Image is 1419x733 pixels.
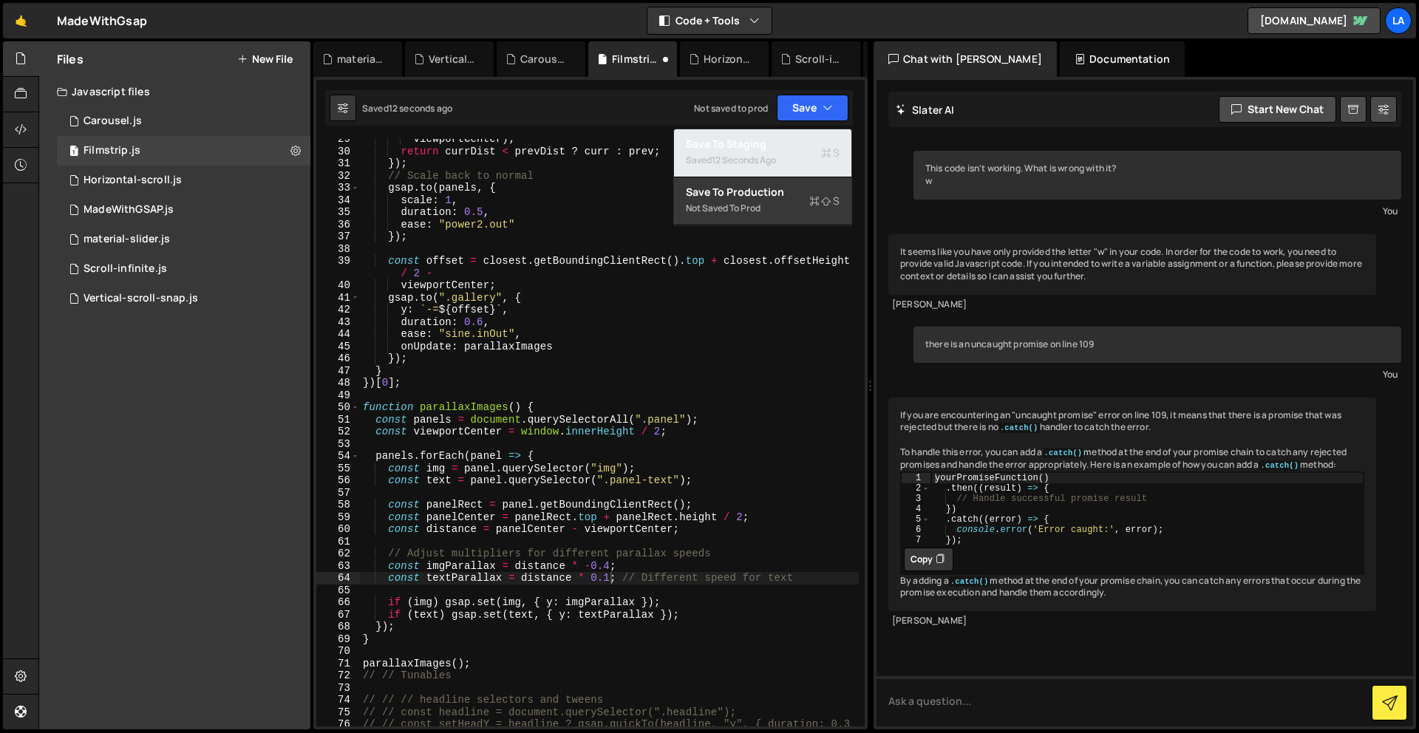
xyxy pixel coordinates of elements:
div: 65 [316,584,360,597]
div: 59 [316,511,360,524]
div: 68 [316,621,360,633]
div: 29 [316,133,360,146]
div: 47 [316,365,360,378]
div: 50 [316,401,360,414]
div: MadeWithGsap [57,12,147,30]
div: 1 [902,473,930,483]
div: 2 [902,483,930,494]
div: Saved [686,151,840,169]
div: 74 [316,694,360,706]
div: 57 [316,487,360,500]
div: 70 [316,645,360,658]
div: 51 [316,414,360,426]
div: 52 [316,426,360,438]
div: Filmstrip.js [84,144,140,157]
div: 55 [316,463,360,475]
div: 40 [316,279,360,292]
span: S [821,146,840,160]
div: Not saved to prod [686,200,840,217]
div: 54 [316,450,360,463]
div: 34 [316,194,360,207]
div: MadeWithGSAP.js [84,203,174,217]
div: 73 [316,682,360,695]
div: It seems like you have only provided the letter "w" in your code. In order for the code to work, ... [888,234,1376,295]
div: You [917,203,1398,219]
div: Javascript files [39,77,310,106]
button: Save to StagingS Saved12 seconds ago [674,129,851,177]
h2: Files [57,51,84,67]
div: 6 [902,525,930,535]
div: Horizontal-scroll.js [704,52,751,67]
div: Carousel.js [520,52,568,67]
div: 53 [316,438,360,451]
a: [DOMAIN_NAME] [1248,7,1381,34]
code: .catch() [1259,460,1300,471]
div: 75 [316,706,360,719]
div: material-slider.js [84,233,170,246]
div: La [1385,7,1412,34]
div: This code isn't working. What is wrong with it? w [913,151,1401,200]
div: Scroll-infinite.js [795,52,843,67]
div: there is an uncaught promise on line 109 [913,327,1401,363]
div: Horizontal-scroll.js [84,174,182,187]
div: Chat with [PERSON_NAME] [874,41,1057,77]
span: S [809,194,840,208]
h2: Slater AI [896,103,955,117]
div: 5 [902,514,930,525]
div: You [917,366,1398,382]
div: 49 [316,389,360,402]
div: 30 [316,146,360,158]
code: .catch() [998,423,1040,433]
div: 12 seconds ago [389,102,452,115]
div: 48 [316,377,360,389]
button: Code + Tools [647,7,772,34]
div: 67 [316,609,360,621]
div: 15973/47035.js [57,166,310,195]
a: 🤙 [3,3,39,38]
div: 35 [316,206,360,219]
div: Not saved to prod [694,102,768,115]
div: 69 [316,633,360,646]
div: 61 [316,536,360,548]
div: Documentation [1060,41,1185,77]
div: 4 [902,504,930,514]
button: Save [777,95,848,121]
div: 15973/42716.js [57,195,310,225]
div: Save to Staging [686,137,840,151]
div: 15973/47011.js [57,254,310,284]
div: Filmstrip.js [612,52,659,67]
div: 36 [316,219,360,231]
div: Vertical-scroll-snap.js [84,292,198,305]
div: 33 [316,182,360,194]
div: 37 [316,231,360,243]
div: material-slider.js [337,52,384,67]
div: 72 [316,669,360,682]
div: If you are encountering an "uncaught promise" error on line 109, it means that there is a promise... [888,398,1376,612]
div: 39 [316,255,360,279]
div: 60 [316,523,360,536]
code: .catch() [1043,448,1084,458]
button: Start new chat [1219,96,1336,123]
span: 1 [69,146,78,158]
div: [PERSON_NAME] [892,299,1372,311]
div: 15973/47562.js [57,225,310,254]
div: 58 [316,499,360,511]
div: 56 [316,474,360,487]
div: 44 [316,328,360,341]
div: 41 [316,292,360,304]
div: 32 [316,170,360,183]
div: Save to Production [686,185,840,200]
div: [PERSON_NAME] [892,615,1372,627]
div: 42 [316,304,360,316]
div: Saved [362,102,452,115]
div: 12 seconds ago [712,154,776,166]
button: Copy [904,548,953,571]
div: 66 [316,596,360,609]
div: Carousel.js [84,115,142,128]
div: 45 [316,341,360,353]
div: 7 [902,535,930,545]
button: Save to ProductionS Not saved to prod [674,177,851,225]
div: 3 [902,494,930,504]
button: New File [237,53,293,65]
div: 46 [316,352,360,365]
